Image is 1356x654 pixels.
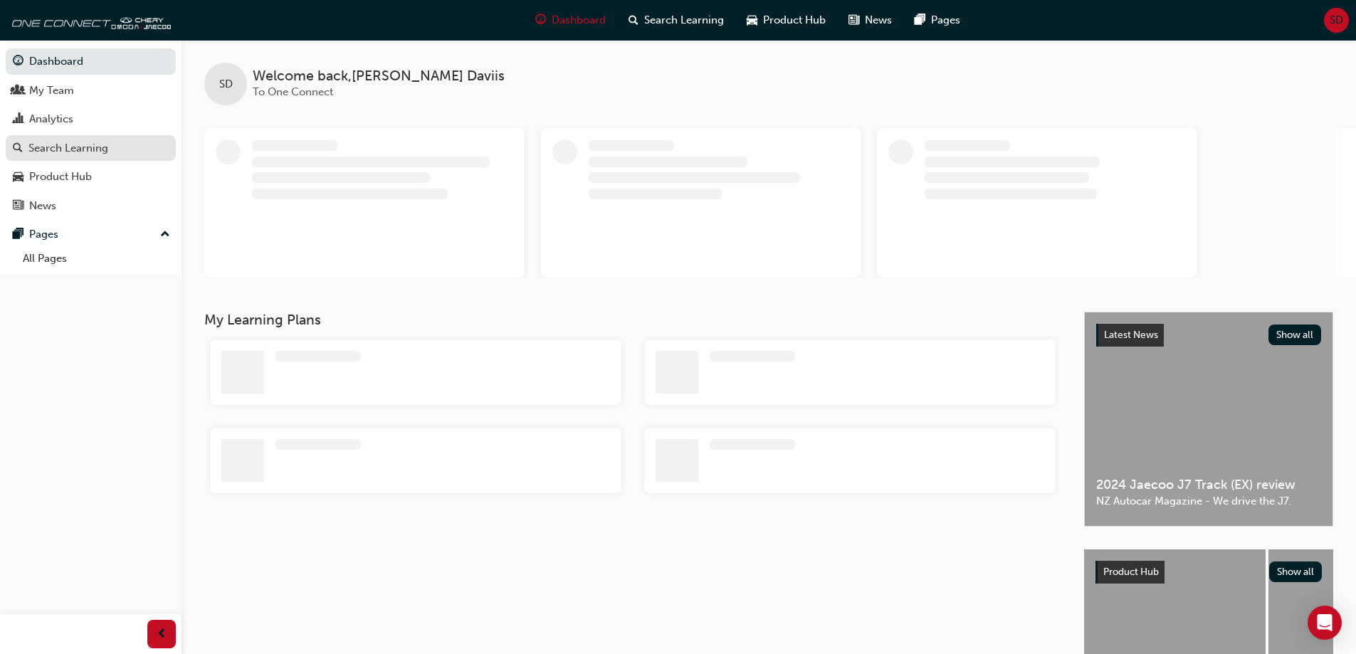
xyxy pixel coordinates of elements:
[29,198,56,214] div: News
[1269,561,1323,582] button: Show all
[848,11,859,29] span: news-icon
[6,48,176,75] a: Dashboard
[13,142,23,155] span: search-icon
[13,200,23,213] span: news-icon
[6,193,176,219] a: News
[747,11,757,29] span: car-icon
[29,111,73,127] div: Analytics
[644,12,724,28] span: Search Learning
[28,140,108,157] div: Search Learning
[253,68,505,85] span: Welcome back , [PERSON_NAME] Daviis
[253,85,333,98] span: To One Connect
[219,76,233,93] span: SD
[29,83,74,99] div: My Team
[6,221,176,248] button: Pages
[160,226,170,244] span: up-icon
[29,169,92,185] div: Product Hub
[13,228,23,241] span: pages-icon
[157,626,167,643] span: prev-icon
[735,6,837,35] a: car-iconProduct Hub
[535,11,546,29] span: guage-icon
[13,56,23,68] span: guage-icon
[1268,325,1322,345] button: Show all
[6,135,176,162] a: Search Learning
[1096,477,1321,493] span: 2024 Jaecoo J7 Track (EX) review
[931,12,960,28] span: Pages
[6,164,176,190] a: Product Hub
[1308,606,1342,640] div: Open Intercom Messenger
[617,6,735,35] a: search-iconSearch Learning
[629,11,638,29] span: search-icon
[1095,561,1322,584] a: Product HubShow all
[7,6,171,34] img: oneconnect
[6,78,176,104] a: My Team
[13,171,23,184] span: car-icon
[1324,8,1349,33] button: SD
[1104,329,1158,341] span: Latest News
[763,12,826,28] span: Product Hub
[1330,12,1343,28] span: SD
[6,106,176,132] a: Analytics
[524,6,617,35] a: guage-iconDashboard
[204,312,1061,328] h3: My Learning Plans
[837,6,903,35] a: news-iconNews
[1096,324,1321,347] a: Latest NewsShow all
[6,46,176,221] button: DashboardMy TeamAnalyticsSearch LearningProduct HubNews
[13,113,23,126] span: chart-icon
[29,226,58,243] div: Pages
[1103,566,1159,578] span: Product Hub
[915,11,925,29] span: pages-icon
[1096,493,1321,510] span: NZ Autocar Magazine - We drive the J7.
[17,248,176,270] a: All Pages
[13,85,23,97] span: people-icon
[1084,312,1333,527] a: Latest NewsShow all2024 Jaecoo J7 Track (EX) reviewNZ Autocar Magazine - We drive the J7.
[552,12,606,28] span: Dashboard
[865,12,892,28] span: News
[903,6,972,35] a: pages-iconPages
